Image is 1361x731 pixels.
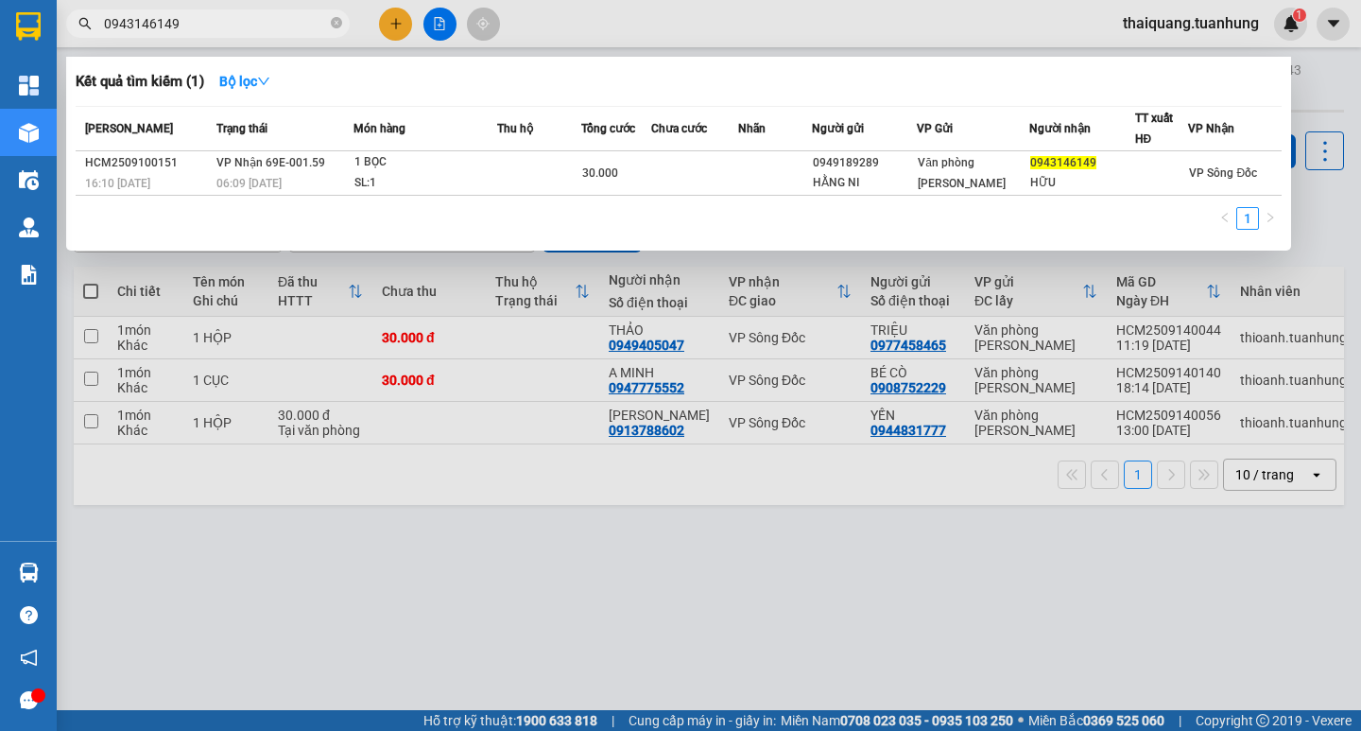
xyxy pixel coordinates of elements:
span: Người gửi [812,122,864,135]
span: close-circle [331,17,342,28]
span: TT xuất HĐ [1135,112,1173,146]
li: 1 [1236,207,1259,230]
span: close-circle [331,15,342,33]
span: VP Nhận [1188,122,1234,135]
span: Trạng thái [216,122,267,135]
span: VP Sông Đốc [1189,166,1257,180]
div: 0949189289 [813,153,917,173]
img: warehouse-icon [19,123,39,143]
span: notification [20,649,38,667]
strong: Bộ lọc [219,74,270,89]
img: logo-vxr [16,12,41,41]
button: right [1259,207,1282,230]
span: 16:10 [DATE] [85,177,150,190]
span: Món hàng [353,122,405,135]
span: Chưa cước [651,122,707,135]
span: Nhãn [738,122,766,135]
span: Văn phòng [PERSON_NAME] [918,156,1006,190]
div: HCM2509100151 [85,153,211,173]
h3: Kết quả tìm kiếm ( 1 ) [76,72,204,92]
span: [PERSON_NAME] [85,122,173,135]
div: HỮU [1030,173,1134,193]
span: search [78,17,92,30]
button: left [1214,207,1236,230]
img: dashboard-icon [19,76,39,96]
span: Người nhận [1029,122,1091,135]
span: 0943146149 [1030,156,1096,169]
a: 1 [1237,208,1258,229]
span: left [1219,212,1231,223]
span: right [1265,212,1276,223]
span: VP Nhận 69E-001.59 [216,156,325,169]
span: Thu hộ [497,122,533,135]
div: 1 BỌC [354,152,496,173]
span: message [20,691,38,709]
span: question-circle [20,606,38,624]
span: Tổng cước [581,122,635,135]
div: HẰNG NI [813,173,917,193]
li: Previous Page [1214,207,1236,230]
li: Next Page [1259,207,1282,230]
img: solution-icon [19,265,39,285]
img: warehouse-icon [19,170,39,190]
img: warehouse-icon [19,563,39,583]
span: down [257,75,270,88]
span: 30.000 [582,166,618,180]
span: 06:09 [DATE] [216,177,282,190]
div: SL: 1 [354,173,496,194]
span: VP Gửi [917,122,953,135]
img: warehouse-icon [19,218,39,237]
input: Tìm tên, số ĐT hoặc mã đơn [104,13,327,34]
button: Bộ lọcdown [204,66,285,96]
